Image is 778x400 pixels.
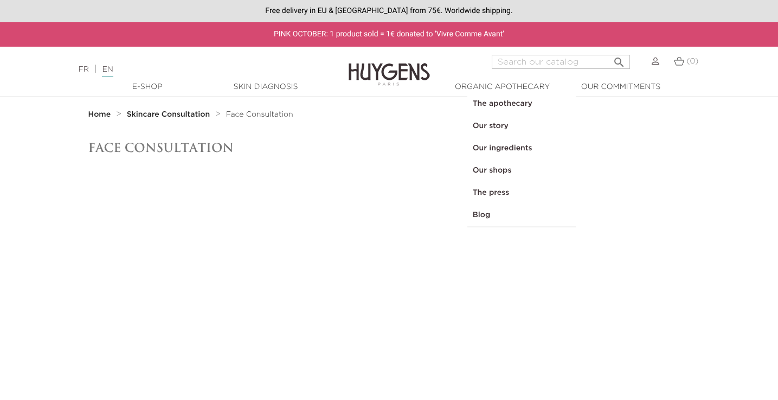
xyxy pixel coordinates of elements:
[102,66,113,77] a: EN
[226,110,293,119] a: Face Consultation
[467,93,576,115] a: The apothecary
[613,53,626,66] i: 
[467,137,576,160] a: Our ingredients
[88,110,113,119] a: Home
[686,58,698,65] span: (0)
[467,204,576,226] a: Blog
[467,160,576,182] a: Our shops
[127,111,210,118] strong: Skincare Consultation
[467,182,576,204] a: The press
[93,81,202,93] a: E-Shop
[492,55,630,69] input: Search
[127,110,213,119] a: Skincare Consultation
[609,52,629,66] button: 
[79,66,89,73] a: FR
[211,81,320,93] a: Skin Diagnosis
[88,111,111,118] strong: Home
[448,81,557,93] a: Organic Apothecary
[349,46,430,87] img: Huygens
[567,81,675,93] a: Our commitments
[73,63,316,76] div: |
[88,141,690,155] h1: Face Consultation
[467,115,576,137] a: Our story
[226,111,293,118] span: Face Consultation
